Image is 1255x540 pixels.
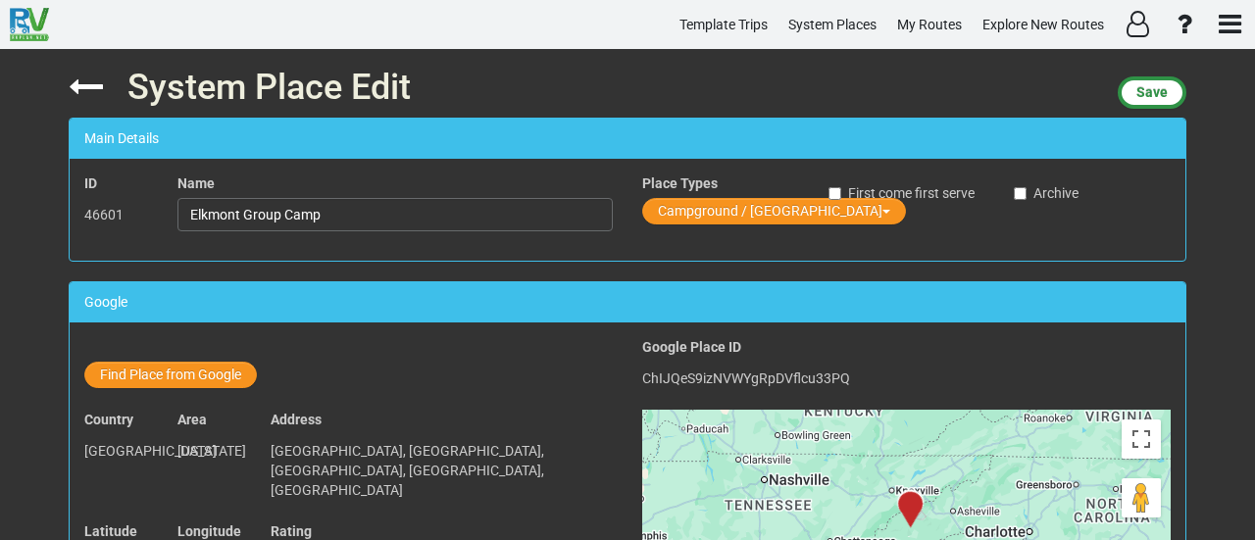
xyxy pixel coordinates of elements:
span: ChIJQeS9izNVWYgRpDVflcu33PQ [642,370,850,386]
label: ID [84,173,97,193]
span: System Places [788,17,877,32]
div: Google [70,282,1185,322]
label: Google Place ID [642,337,741,357]
a: My Routes [888,6,971,44]
a: Template Trips [671,6,777,44]
label: Area [177,410,207,429]
button: Drag Pegman onto the map to open Street View [1122,478,1161,517]
input: First come first serve [828,187,841,200]
label: Address [271,410,322,429]
a: System Places [779,6,885,44]
button: Toggle fullscreen view [1122,419,1161,459]
input: Archive [1014,187,1027,200]
p: 46601 [84,198,148,231]
label: Country [84,410,133,429]
div: Main Details [70,119,1185,159]
span: Template Trips [679,17,768,32]
button: Campground / [GEOGRAPHIC_DATA] [642,198,906,224]
button: Save [1118,76,1186,109]
button: Find Place from Google [84,362,257,388]
span: My Routes [897,17,962,32]
span: Save [1136,84,1168,100]
label: Name [177,173,215,193]
span: [GEOGRAPHIC_DATA] [84,443,217,459]
span: [GEOGRAPHIC_DATA], [GEOGRAPHIC_DATA], [GEOGRAPHIC_DATA], [GEOGRAPHIC_DATA], [GEOGRAPHIC_DATA] [271,443,544,498]
img: RvPlanetLogo.png [10,8,49,41]
a: Explore New Routes [974,6,1113,44]
label: Place Types [642,173,718,193]
label: Archive [1014,183,1079,203]
span: System Place Edit [127,67,411,108]
label: First come first serve [828,183,975,203]
span: Explore New Routes [982,17,1104,32]
span: [US_STATE] [177,443,246,459]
